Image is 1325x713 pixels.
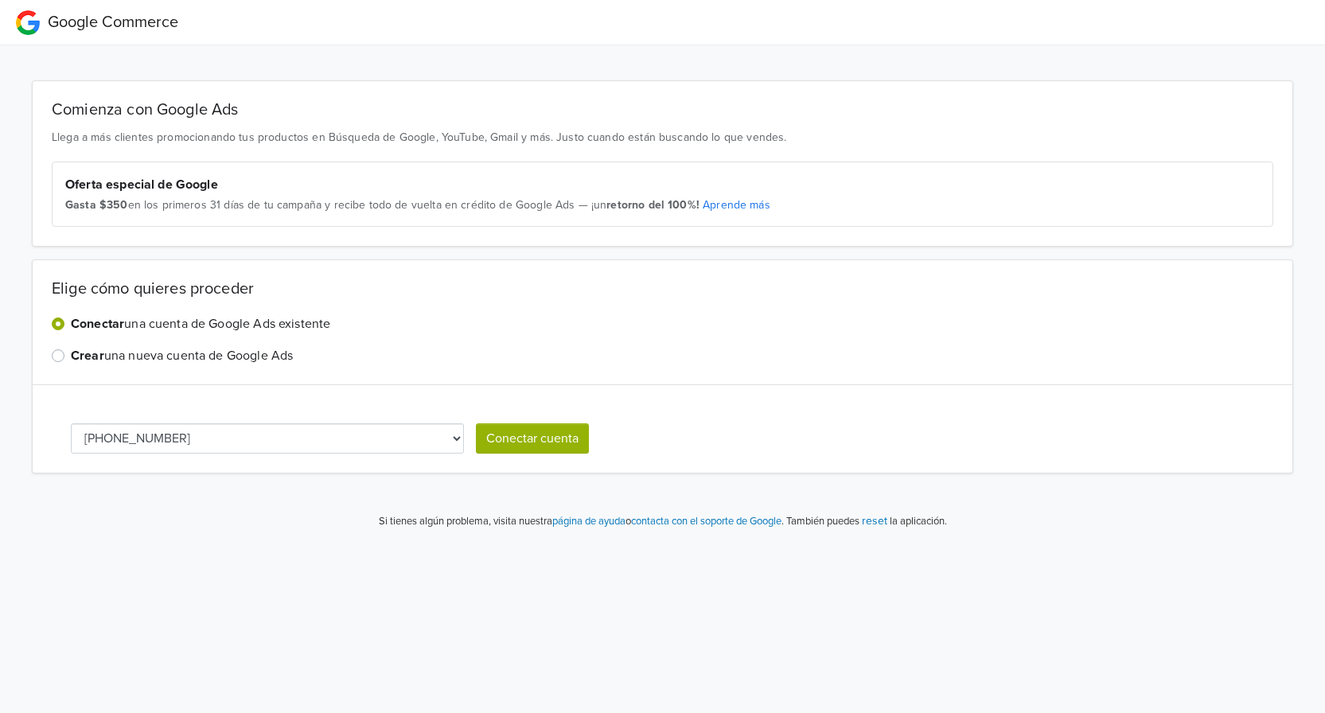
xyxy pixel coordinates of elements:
strong: Gasta [65,198,96,212]
strong: Oferta especial de Google [65,177,218,193]
a: Aprende más [703,198,770,212]
strong: retorno del 100%! [606,198,700,212]
button: Conectar cuenta [476,423,589,454]
h2: Comienza con Google Ads [52,100,1273,119]
p: Si tienes algún problema, visita nuestra o . [379,514,784,530]
strong: Crear [71,348,104,364]
a: contacta con el soporte de Google [631,515,781,528]
span: Google Commerce [48,13,178,32]
p: También puedes la aplicación. [784,512,947,530]
label: una cuenta de Google Ads existente [71,314,330,333]
h2: Elige cómo quieres proceder [52,279,1273,298]
label: una nueva cuenta de Google Ads [71,346,293,365]
strong: Conectar [71,316,124,332]
strong: $350 [99,198,128,212]
p: Llega a más clientes promocionando tus productos en Búsqueda de Google, YouTube, Gmail y más. Jus... [52,129,1273,146]
a: página de ayuda [552,515,625,528]
div: en los primeros 31 días de tu campaña y recibe todo de vuelta en crédito de Google Ads — ¡un [65,197,1260,213]
button: reset [862,512,887,530]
